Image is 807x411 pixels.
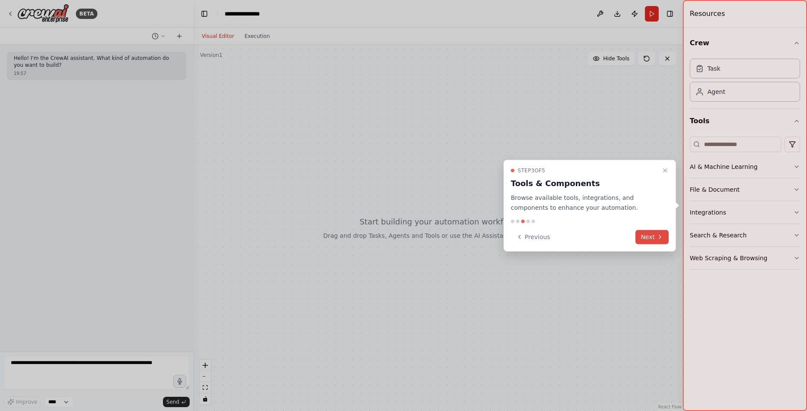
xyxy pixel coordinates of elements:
[198,8,210,20] button: Hide left sidebar
[511,177,658,190] h3: Tools & Components
[660,165,670,176] button: Close walkthrough
[518,167,545,174] span: Step 3 of 5
[511,193,658,213] p: Browse available tools, integrations, and components to enhance your automation.
[635,230,669,244] button: Next
[511,230,555,244] button: Previous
